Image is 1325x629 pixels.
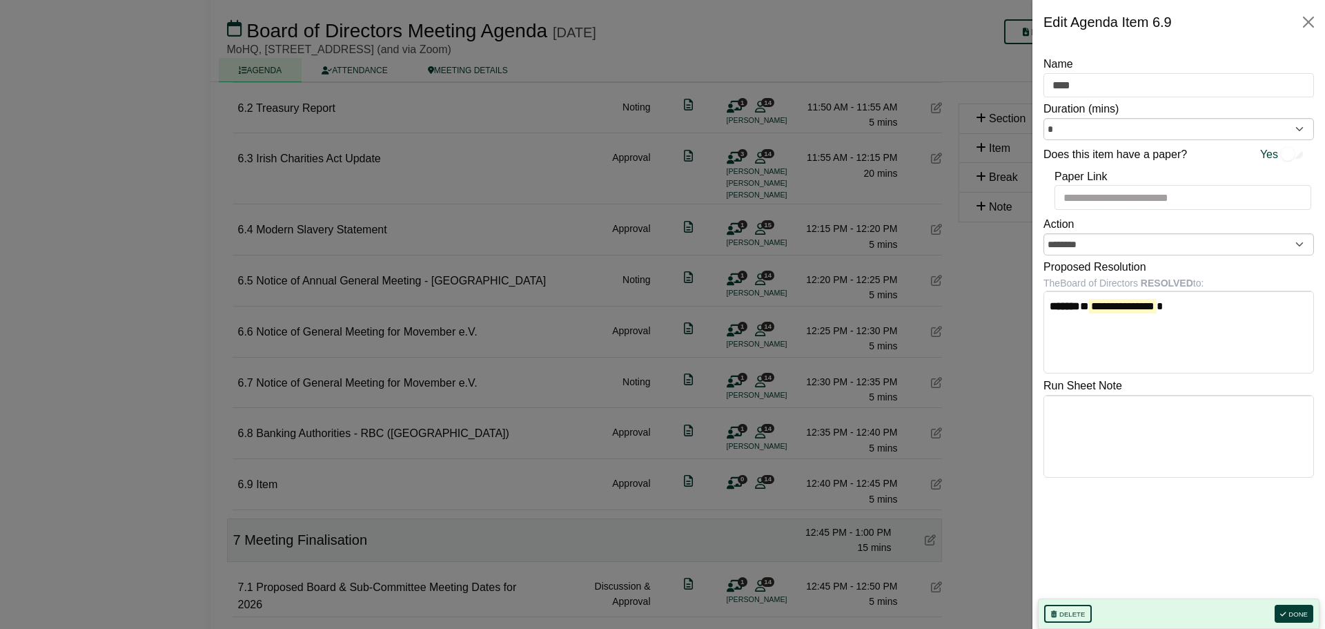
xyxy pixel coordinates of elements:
span: Yes [1260,146,1278,164]
div: The Board of Directors to: [1043,275,1314,291]
label: Proposed Resolution [1043,258,1146,276]
label: Duration (mins) [1043,100,1119,118]
button: Close [1297,11,1319,33]
div: Edit Agenda Item 6.9 [1043,11,1172,33]
button: Delete [1044,605,1092,623]
label: Run Sheet Note [1043,377,1122,395]
button: Done [1275,605,1313,623]
label: Does this item have a paper? [1043,146,1187,164]
label: Action [1043,215,1074,233]
label: Name [1043,55,1073,73]
label: Paper Link [1054,168,1108,186]
b: RESOLVED [1141,278,1193,289]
